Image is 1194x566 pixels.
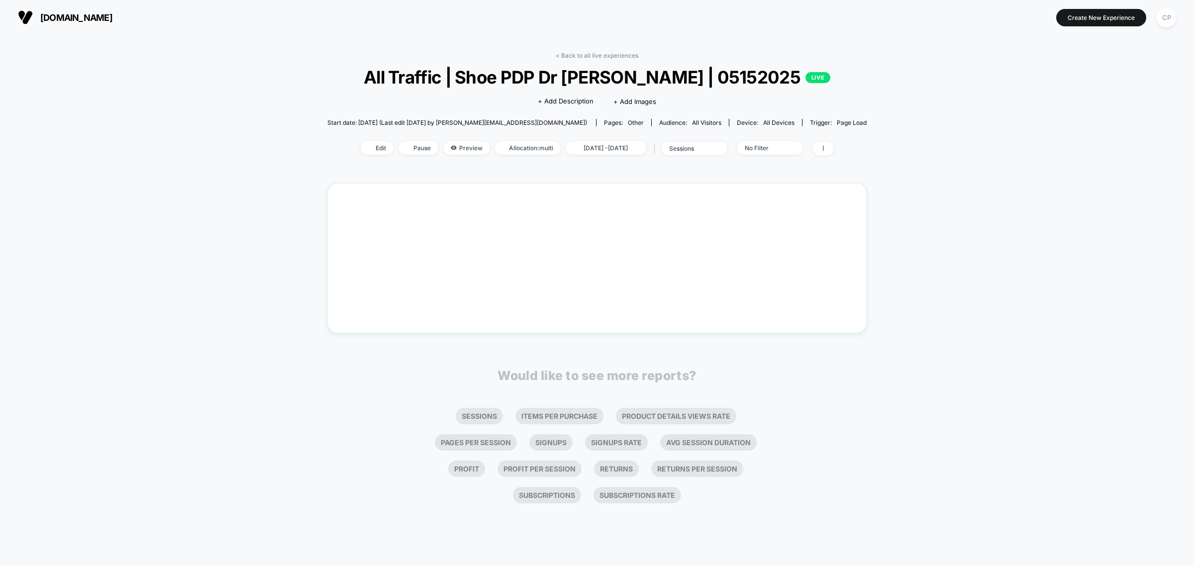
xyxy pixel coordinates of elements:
[660,434,757,451] li: Avg Session Duration
[1154,7,1179,28] button: CP
[566,141,646,155] span: [DATE] - [DATE]
[327,119,587,126] span: Start date: [DATE] (Last edit [DATE] by [PERSON_NAME][EMAIL_ADDRESS][DOMAIN_NAME])
[538,96,594,106] span: + Add Description
[837,119,867,126] span: Page Load
[805,72,830,83] p: LIVE
[763,119,795,126] span: all devices
[556,52,638,59] a: < Back to all live experiences
[729,119,802,126] span: Device:
[456,408,503,424] li: Sessions
[810,119,867,126] div: Trigger:
[616,408,736,424] li: Product Details Views Rate
[594,487,681,503] li: Subscriptions Rate
[361,141,394,155] span: Edit
[18,10,33,25] img: Visually logo
[448,461,485,477] li: Profit
[443,141,490,155] span: Preview
[513,487,581,503] li: Subscriptions
[435,434,517,451] li: Pages Per Session
[651,141,662,156] span: |
[398,141,438,155] span: Pause
[495,141,561,155] span: Allocation: multi
[1157,8,1176,27] div: CP
[497,368,696,383] p: Would like to see more reports?
[1056,9,1146,26] button: Create New Experience
[628,119,644,126] span: other
[604,119,644,126] div: Pages:
[745,144,785,152] div: No Filter
[651,461,743,477] li: Returns Per Session
[659,119,721,126] div: Audience:
[354,67,839,88] span: All Traffic | Shoe PDP Dr [PERSON_NAME] | 05152025
[692,119,721,126] span: All Visitors
[594,461,639,477] li: Returns
[497,461,582,477] li: Profit Per Session
[529,434,573,451] li: Signups
[669,145,709,152] div: sessions
[40,12,112,23] span: [DOMAIN_NAME]
[15,9,115,25] button: [DOMAIN_NAME]
[613,97,656,105] span: + Add Images
[515,408,603,424] li: Items Per Purchase
[585,434,648,451] li: Signups Rate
